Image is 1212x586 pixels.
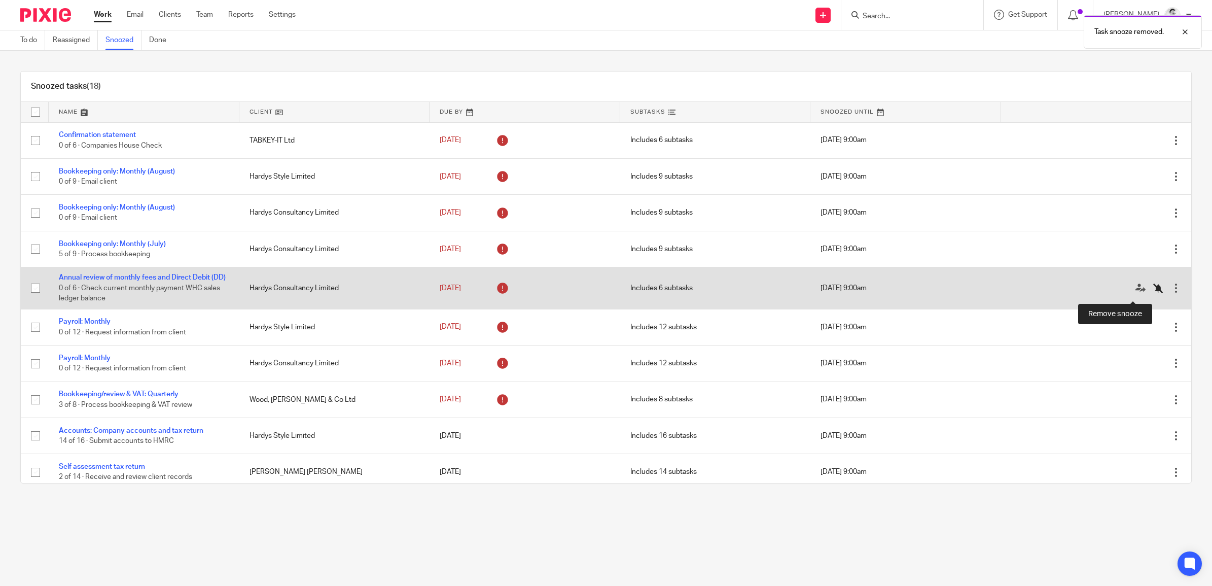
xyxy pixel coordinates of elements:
a: Bookkeeping only: Monthly (August) [59,168,175,175]
span: Includes 12 subtasks [630,360,697,367]
a: Done [149,30,174,50]
a: Reassigned [53,30,98,50]
td: Hardys Style Limited [239,309,430,345]
span: 0 of 6 · Check current monthly payment WHC sales ledger balance [59,285,220,302]
a: Bookkeeping only: Monthly (July) [59,240,166,248]
a: Clients [159,10,181,20]
span: [DATE] [440,360,461,367]
span: [DATE] [440,324,461,331]
a: Payroll: Monthly [59,355,111,362]
span: [DATE] 9:00am [821,246,867,253]
span: 0 of 9 · Email client [59,178,117,185]
td: [PERSON_NAME] [PERSON_NAME] [239,454,430,490]
a: Bookkeeping/review & VAT: Quarterly [59,391,179,398]
span: 0 of 12 · Request information from client [59,365,186,372]
td: Hardys Consultancy Limited [239,267,430,309]
span: Includes 6 subtasks [630,285,693,292]
span: [DATE] 9:00am [821,469,867,476]
span: [DATE] [440,137,461,144]
span: 0 of 6 · Companies House Check [59,142,162,149]
td: Hardys Consultancy Limited [239,231,430,267]
a: Team [196,10,213,20]
a: Confirmation statement [59,131,136,139]
a: Accounts: Company accounts and tax return [59,427,203,434]
span: Includes 6 subtasks [630,137,693,144]
td: Wood, [PERSON_NAME] & Co Ltd [239,382,430,418]
span: Includes 16 subtasks [630,432,697,439]
span: 2 of 14 · Receive and review client records [59,474,192,481]
a: Annual review of monthly fees and Direct Debit (DD) [59,274,226,281]
span: [DATE] 9:00am [821,285,867,292]
td: Hardys Consultancy Limited [239,346,430,382]
span: Subtasks [630,109,665,115]
span: 3 of 8 · Process bookkeeping & VAT review [59,401,192,408]
span: [DATE] 9:00am [821,137,867,144]
a: Self assessment tax return [59,463,145,470]
img: Pixie [20,8,71,22]
a: Snoozed [105,30,141,50]
span: Includes 12 subtasks [630,324,697,331]
a: To do [20,30,45,50]
span: Includes 9 subtasks [630,173,693,180]
span: [DATE] 9:00am [821,324,867,331]
span: [DATE] [440,468,461,475]
a: Email [127,10,144,20]
span: [DATE] [440,246,461,253]
span: Includes 9 subtasks [630,246,693,253]
span: (18) [87,82,101,90]
span: [DATE] [440,396,461,403]
a: Work [94,10,112,20]
span: 0 of 12 · Request information from client [59,329,186,336]
span: 5 of 9 · Process bookkeeping [59,251,150,258]
span: [DATE] [440,285,461,292]
a: Payroll: Monthly [59,318,111,325]
h1: Snoozed tasks [31,81,101,92]
a: Bookkeeping only: Monthly (August) [59,204,175,211]
span: [DATE] 9:00am [821,173,867,180]
img: Dave_2025.jpg [1164,7,1181,23]
span: Includes 14 subtasks [630,469,697,476]
span: Includes 9 subtasks [630,210,693,217]
span: 14 of 16 · Submit accounts to HMRC [59,437,174,444]
td: Hardys Style Limited [239,158,430,194]
td: Hardys Consultancy Limited [239,195,430,231]
span: [DATE] 9:00am [821,396,867,403]
td: Hardys Style Limited [239,418,430,454]
span: Includes 8 subtasks [630,396,693,403]
span: 0 of 9 · Email client [59,215,117,222]
a: Settings [269,10,296,20]
span: [DATE] [440,173,461,180]
td: TABKEY-IT Ltd [239,122,430,158]
p: Task snooze removed. [1094,27,1164,37]
span: [DATE] [440,209,461,216]
span: [DATE] 9:00am [821,432,867,439]
a: Reports [228,10,254,20]
span: [DATE] [440,432,461,439]
span: [DATE] 9:00am [821,360,867,367]
span: [DATE] 9:00am [821,210,867,217]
